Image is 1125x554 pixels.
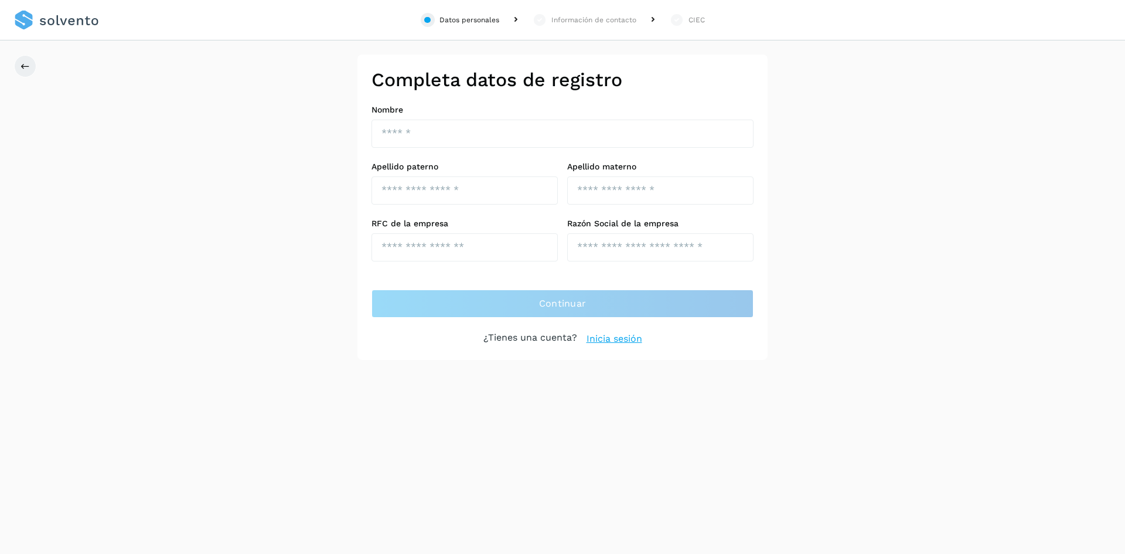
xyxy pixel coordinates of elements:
[567,162,754,172] label: Apellido materno
[371,162,558,172] label: Apellido paterno
[688,15,705,25] div: CIEC
[539,297,587,310] span: Continuar
[587,332,642,346] a: Inicia sesión
[371,290,754,318] button: Continuar
[439,15,499,25] div: Datos personales
[567,219,754,229] label: Razón Social de la empresa
[483,332,577,346] p: ¿Tienes una cuenta?
[371,219,558,229] label: RFC de la empresa
[371,105,754,115] label: Nombre
[371,69,754,91] h2: Completa datos de registro
[551,15,636,25] div: Información de contacto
